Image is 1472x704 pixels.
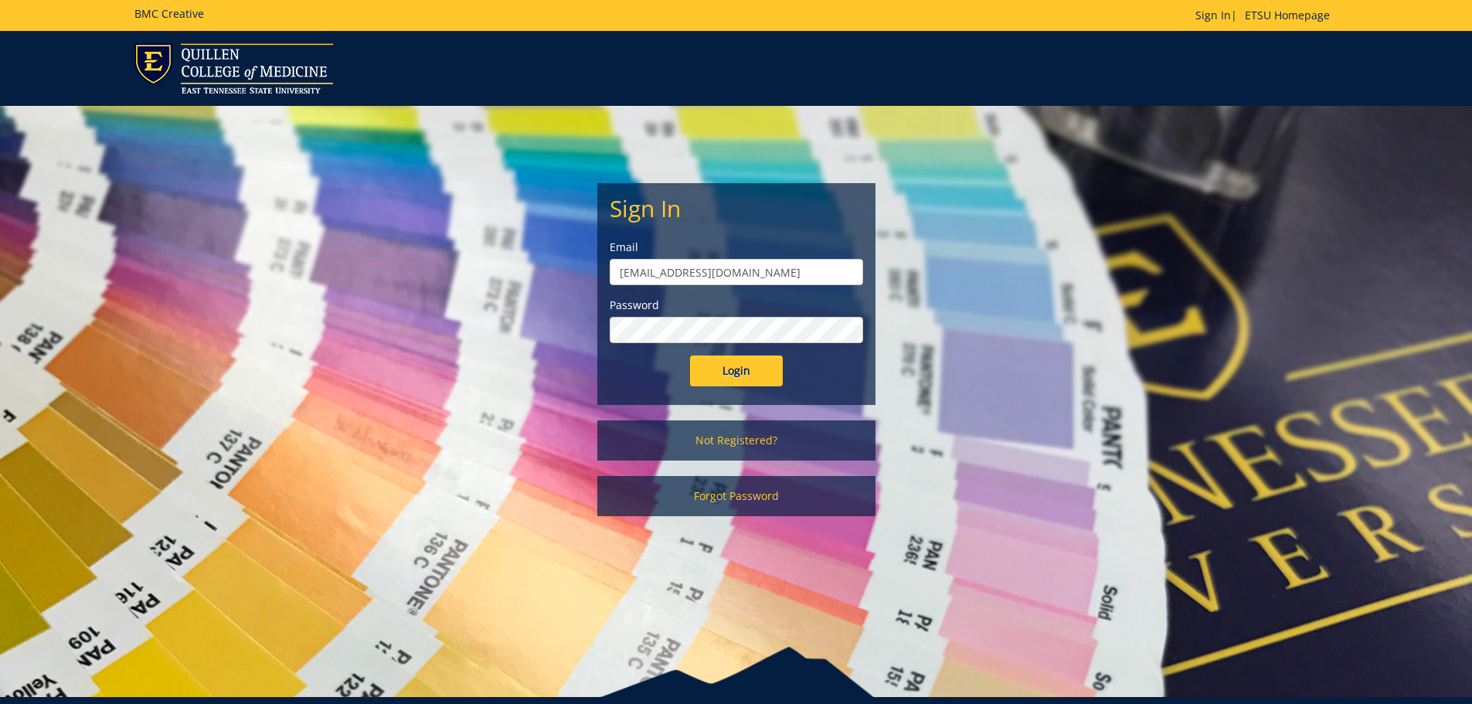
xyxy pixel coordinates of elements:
p: | [1195,8,1338,23]
a: Not Registered? [597,420,875,461]
label: Email [610,240,863,255]
a: Sign In [1195,8,1231,22]
a: Forgot Password [597,476,875,516]
h2: Sign In [610,196,863,221]
input: Login [690,355,783,386]
a: ETSU Homepage [1237,8,1338,22]
h5: BMC Creative [134,8,204,19]
label: Password [610,298,863,313]
img: ETSU logo [134,43,333,94]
